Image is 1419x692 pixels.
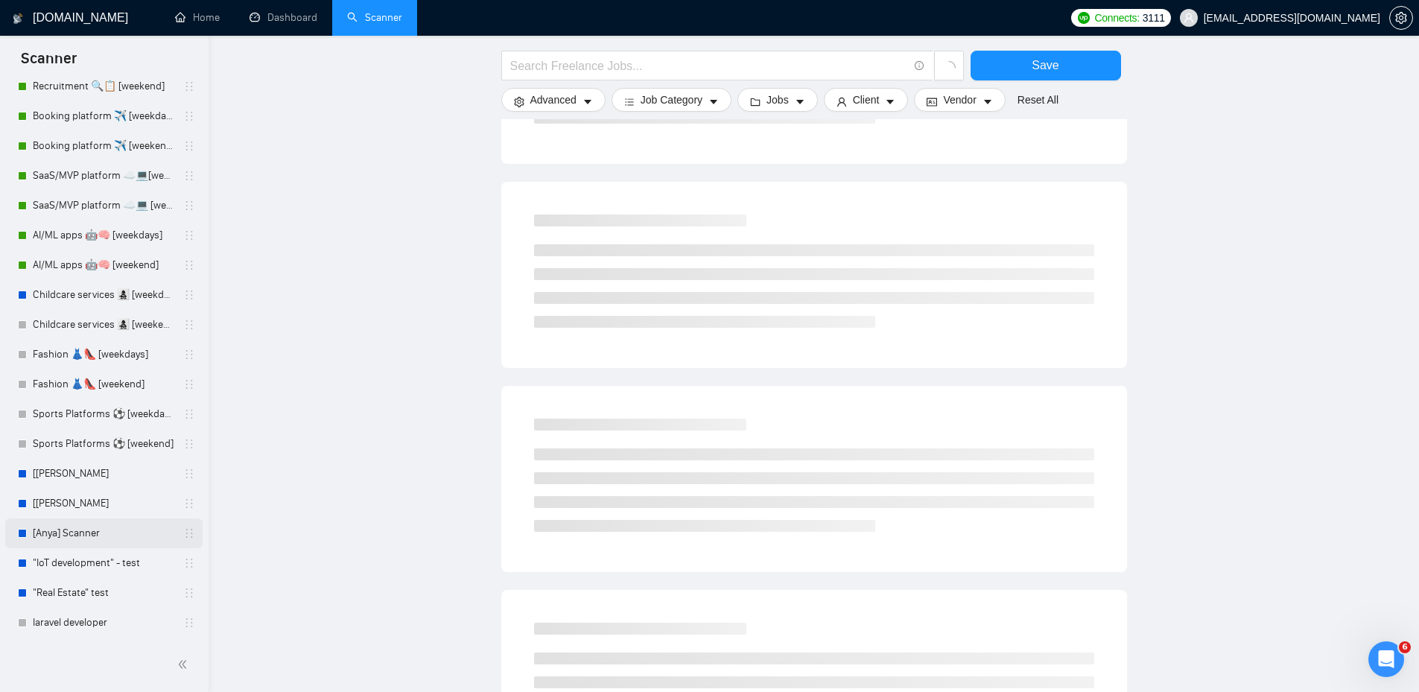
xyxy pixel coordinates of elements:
[501,88,606,112] button: settingAdvancedcaret-down
[183,319,195,331] span: holder
[914,88,1005,112] button: idcardVendorcaret-down
[33,489,174,518] a: [[PERSON_NAME]
[183,617,195,629] span: holder
[33,220,174,250] a: AI/ML apps 🤖🧠 [weekdays]
[514,96,524,107] span: setting
[183,527,195,539] span: holder
[183,468,195,480] span: holder
[708,96,719,107] span: caret-down
[33,280,174,310] a: Childcare services 👩‍👧‍👦 [weekdays]
[915,61,924,71] span: info-circle
[33,72,174,101] a: Recruitment 🔍📋 [weekend]
[1399,641,1411,653] span: 6
[183,80,195,92] span: holder
[33,131,174,161] a: Booking platform ✈️ [weekend]
[183,587,195,599] span: holder
[530,92,577,108] span: Advanced
[1184,13,1194,23] span: user
[943,92,976,108] span: Vendor
[641,92,702,108] span: Job Category
[183,378,195,390] span: holder
[9,48,89,79] span: Scanner
[183,498,195,510] span: holder
[183,557,195,569] span: holder
[33,191,174,220] a: SaaS/MVP platform ☁️💻 [weekend]
[33,310,174,340] a: Childcare services 👩‍👧‍👦 [weekend]
[250,11,317,24] a: dashboardDashboard
[624,96,635,107] span: bars
[853,92,880,108] span: Client
[1094,10,1139,26] span: Connects:
[750,96,761,107] span: folder
[347,11,402,24] a: searchScanner
[1368,641,1404,677] iframe: Intercom live chat
[33,250,174,280] a: AI/ML apps 🤖🧠 [weekend]
[183,140,195,152] span: holder
[1143,10,1165,26] span: 3111
[766,92,789,108] span: Jobs
[177,657,192,672] span: double-left
[795,96,805,107] span: caret-down
[33,518,174,548] a: [Anya] Scanner
[13,7,23,31] img: logo
[33,101,174,131] a: Booking platform ✈️ [weekdays]
[33,459,174,489] a: [[PERSON_NAME]
[183,170,195,182] span: holder
[837,96,847,107] span: user
[33,548,174,578] a: "IoT development" - test
[927,96,937,107] span: idcard
[183,289,195,301] span: holder
[183,200,195,212] span: holder
[1018,92,1058,108] a: Reset All
[824,88,909,112] button: userClientcaret-down
[183,259,195,271] span: holder
[737,88,818,112] button: folderJobscaret-down
[33,608,174,638] a: laravel developer
[1078,12,1090,24] img: upwork-logo.png
[33,429,174,459] a: Sports Platforms ⚽️ [weekend]
[885,96,895,107] span: caret-down
[1389,6,1413,30] button: setting
[1390,12,1412,24] span: setting
[33,369,174,399] a: Fashion 👗👠 [weekend]
[33,399,174,429] a: Sports Platforms ⚽️ [weekdays]
[33,340,174,369] a: Fashion 👗👠 [weekdays]
[183,408,195,420] span: holder
[33,161,174,191] a: SaaS/MVP platform ☁️💻[weekdays]
[1032,56,1058,74] span: Save
[183,349,195,361] span: holder
[1389,12,1413,24] a: setting
[982,96,993,107] span: caret-down
[183,229,195,241] span: holder
[971,51,1121,80] button: Save
[175,11,220,24] a: homeHome
[582,96,593,107] span: caret-down
[183,110,195,122] span: holder
[183,438,195,450] span: holder
[33,578,174,608] a: "Real Estate" test
[942,61,956,74] span: loading
[612,88,731,112] button: barsJob Categorycaret-down
[510,57,908,75] input: Search Freelance Jobs...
